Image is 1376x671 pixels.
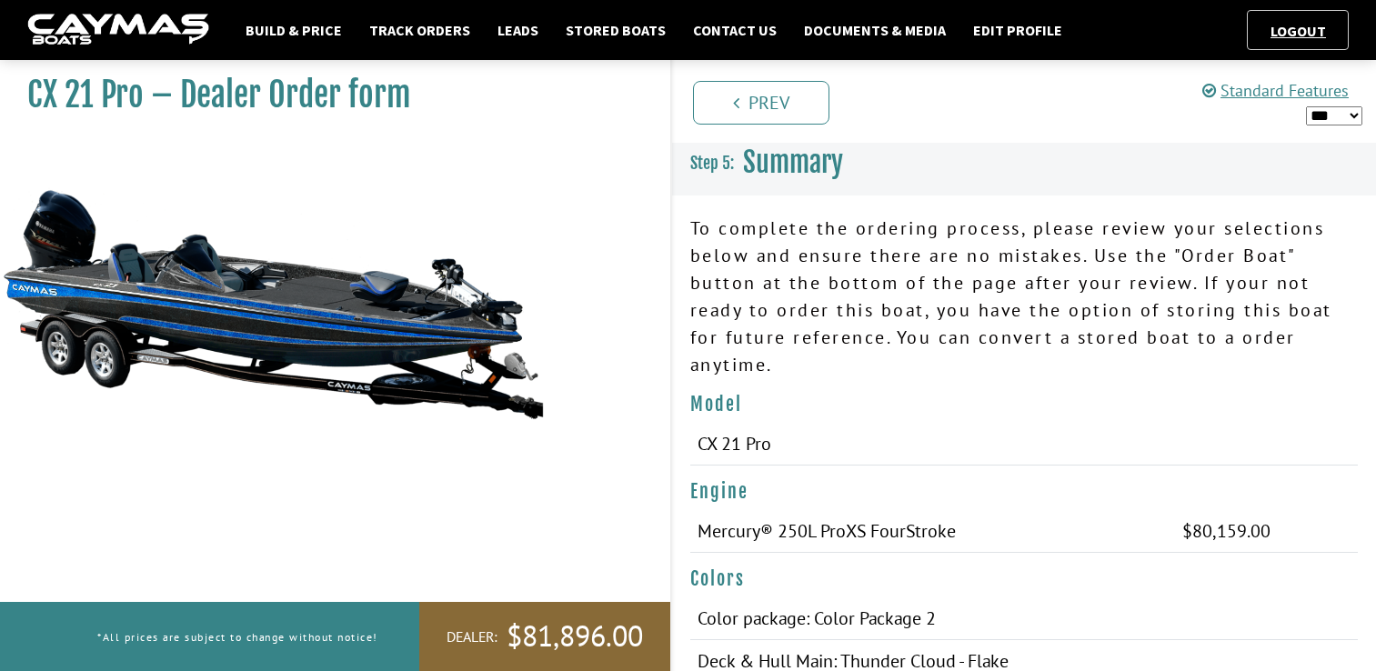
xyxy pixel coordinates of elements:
[964,18,1071,42] a: Edit Profile
[488,18,547,42] a: Leads
[693,81,829,125] a: Prev
[27,75,625,115] h1: CX 21 Pro – Dealer Order form
[690,480,1359,503] h4: Engine
[1182,519,1271,543] span: $80,159.00
[419,602,670,671] a: Dealer:$81,896.00
[557,18,675,42] a: Stored Boats
[360,18,479,42] a: Track Orders
[795,18,955,42] a: Documents & Media
[507,617,643,656] span: $81,896.00
[690,510,1176,553] td: Mercury® 250L ProXS FourStroke
[690,393,1359,416] h4: Model
[743,145,843,179] span: Summary
[236,18,351,42] a: Build & Price
[27,14,209,47] img: caymas-dealer-connect-2ed40d3bc7270c1d8d7ffb4b79bf05adc795679939227970def78ec6f6c03838.gif
[447,627,497,646] span: Dealer:
[690,215,1359,378] p: To complete the ordering process, please review your selections below and ensure there are no mis...
[690,423,1264,466] td: CX 21 Pro
[97,622,378,652] p: *All prices are subject to change without notice!
[690,597,1330,640] td: Color package: Color Package 2
[684,18,786,42] a: Contact Us
[690,567,1359,590] h4: Colors
[1261,22,1335,40] a: Logout
[1202,80,1349,101] a: Standard Features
